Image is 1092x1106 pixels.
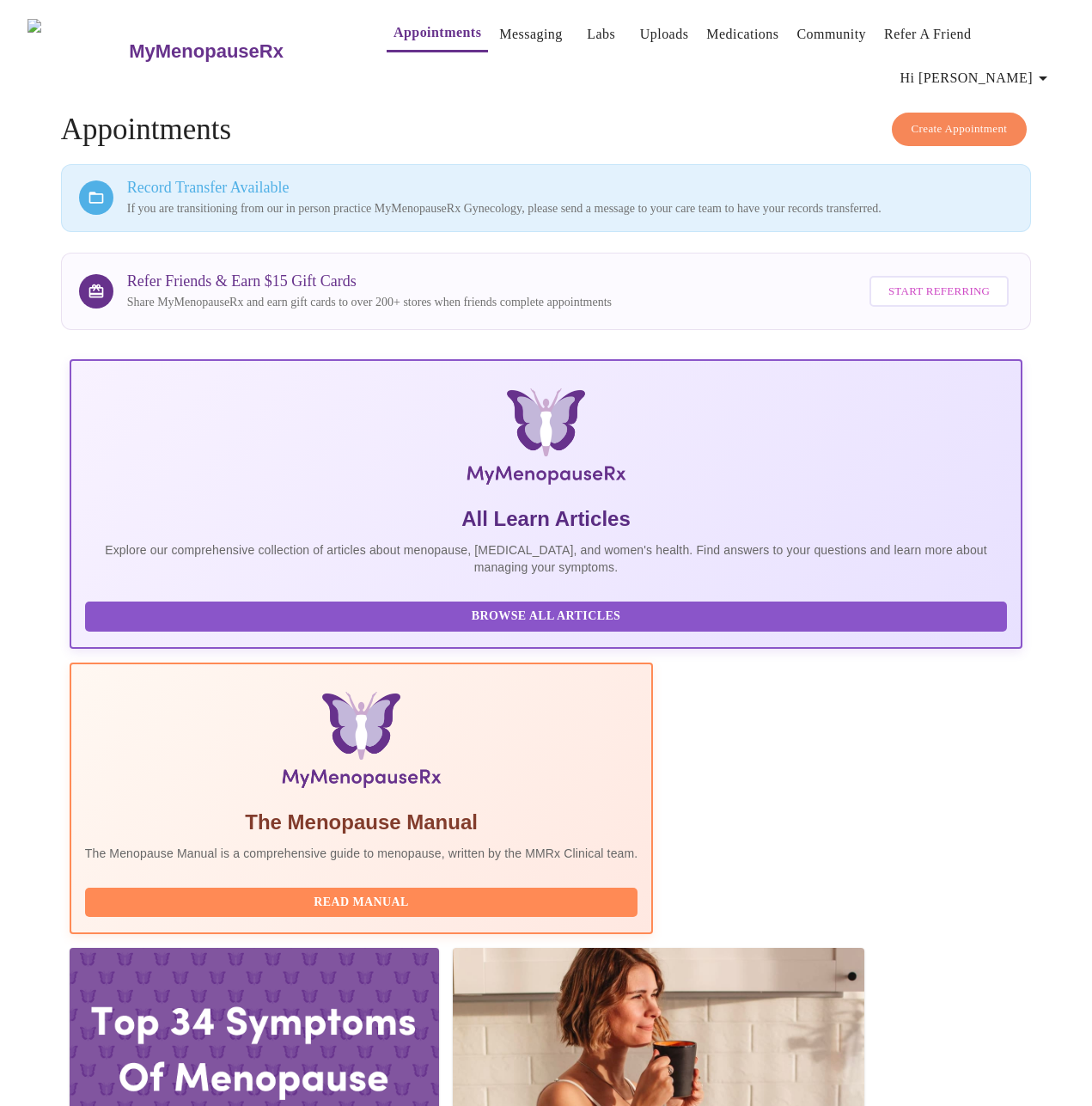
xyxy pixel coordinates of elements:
a: Messaging [499,22,562,46]
button: Read Manual [85,888,638,918]
button: Appointments [387,15,488,52]
span: Start Referring [888,282,990,302]
span: Hi [PERSON_NAME] [900,66,1053,90]
img: MyMenopauseRx Logo [228,388,863,492]
img: MyMenopauseRx Logo [27,19,127,83]
button: Hi [PERSON_NAME] [894,61,1060,95]
a: Uploads [640,22,689,46]
a: Appointments [393,21,481,45]
a: Browse All Articles [85,608,1012,622]
button: Labs [574,17,629,52]
h3: Refer Friends & Earn $15 Gift Cards [127,272,612,290]
h5: All Learn Articles [85,505,1008,533]
a: Read Manual [85,894,643,908]
span: Browse All Articles [102,606,991,627]
h5: The Menopause Manual [85,809,638,836]
button: Community [790,17,873,52]
img: Menopause Manual [173,692,550,795]
button: Create Appointment [892,113,1028,146]
p: The Menopause Manual is a comprehensive guide to menopause, written by the MMRx Clinical team. [85,845,638,862]
button: Refer a Friend [877,17,979,52]
h3: MyMenopauseRx [129,40,284,63]
span: Create Appointment [912,119,1008,139]
a: Community [796,22,866,46]
a: Refer a Friend [884,22,972,46]
h3: Record Transfer Available [127,179,1014,197]
button: Start Referring [869,276,1009,308]
p: Explore our comprehensive collection of articles about menopause, [MEDICAL_DATA], and women's hea... [85,541,1008,576]
p: Share MyMenopauseRx and earn gift cards to over 200+ stores when friends complete appointments [127,294,612,311]
a: Medications [706,22,778,46]
p: If you are transitioning from our in person practice MyMenopauseRx Gynecology, please send a mess... [127,200,1014,217]
a: Start Referring [865,267,1013,316]
h4: Appointments [61,113,1032,147]
span: Read Manual [102,892,621,914]
button: Medications [699,17,785,52]
button: Browse All Articles [85,602,1008,632]
button: Uploads [633,17,696,52]
button: Messaging [492,17,569,52]
a: MyMenopauseRx [127,21,352,82]
a: Labs [587,22,615,46]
